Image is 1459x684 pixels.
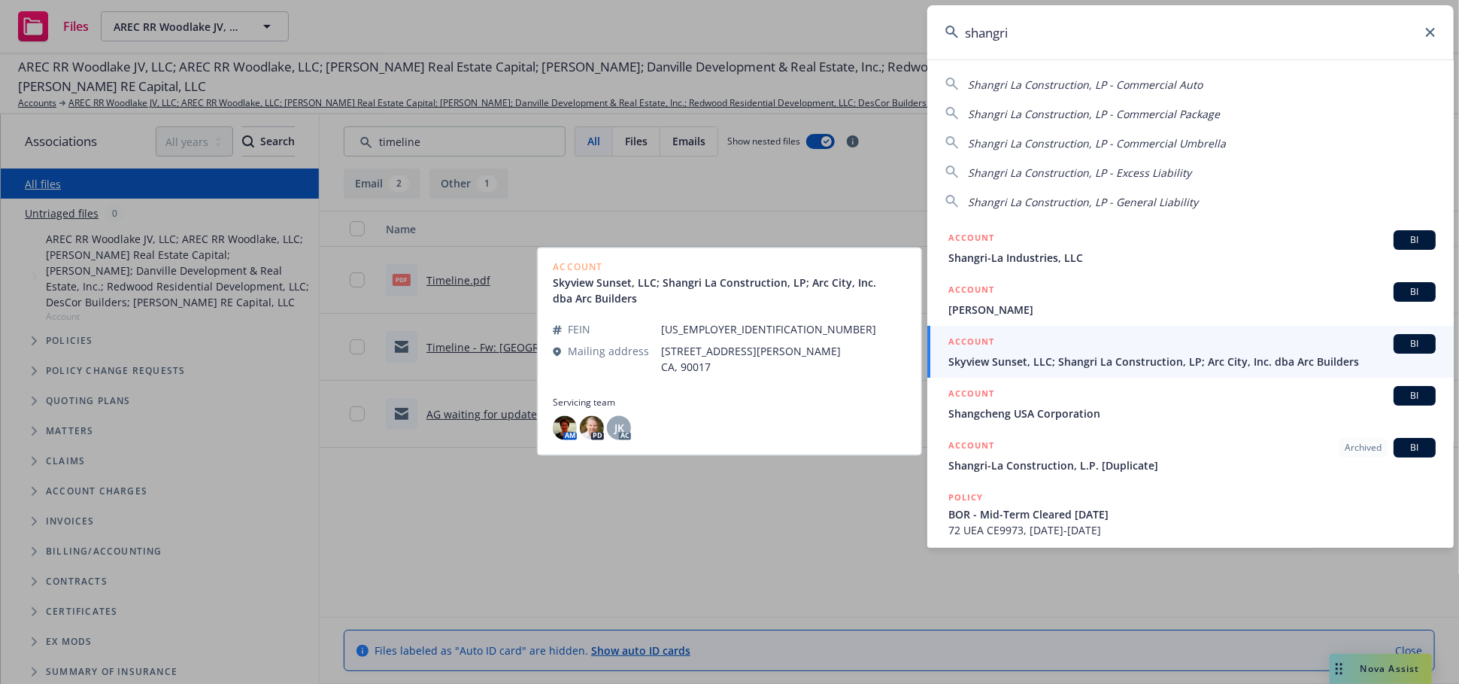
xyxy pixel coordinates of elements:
[927,5,1454,59] input: Search...
[948,282,994,300] h5: ACCOUNT
[1345,441,1382,454] span: Archived
[948,386,994,404] h5: ACCOUNT
[1400,285,1430,299] span: BI
[927,378,1454,430] a: ACCOUNTBIShangcheng USA Corporation
[948,406,1436,421] span: Shangcheng USA Corporation
[1400,233,1430,247] span: BI
[968,136,1226,150] span: Shangri La Construction, LP - Commercial Umbrella
[1400,441,1430,454] span: BI
[968,195,1198,209] span: Shangri La Construction, LP - General Liability
[948,458,1436,473] span: Shangri-La Construction, L.P. [Duplicate]
[948,490,983,505] h5: POLICY
[948,354,1436,369] span: Skyview Sunset, LLC; Shangri La Construction, LP; Arc City, Inc. dba Arc Builders
[927,482,1454,546] a: POLICYBOR - Mid-Term Cleared [DATE]72 UEA CE9973, [DATE]-[DATE]
[927,274,1454,326] a: ACCOUNTBI[PERSON_NAME]
[948,506,1436,522] span: BOR - Mid-Term Cleared [DATE]
[1400,337,1430,351] span: BI
[948,334,994,352] h5: ACCOUNT
[927,430,1454,482] a: ACCOUNTArchivedBIShangri-La Construction, L.P. [Duplicate]
[948,250,1436,266] span: Shangri-La Industries, LLC
[1400,389,1430,403] span: BI
[968,107,1220,121] span: Shangri La Construction, LP - Commercial Package
[948,230,994,248] h5: ACCOUNT
[948,302,1436,318] span: [PERSON_NAME]
[968,166,1191,180] span: Shangri La Construction, LP - Excess Liability
[927,222,1454,274] a: ACCOUNTBIShangri-La Industries, LLC
[948,438,994,456] h5: ACCOUNT
[927,326,1454,378] a: ACCOUNTBISkyview Sunset, LLC; Shangri La Construction, LP; Arc City, Inc. dba Arc Builders
[948,522,1436,538] span: 72 UEA CE9973, [DATE]-[DATE]
[968,78,1203,92] span: Shangri La Construction, LP - Commercial Auto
